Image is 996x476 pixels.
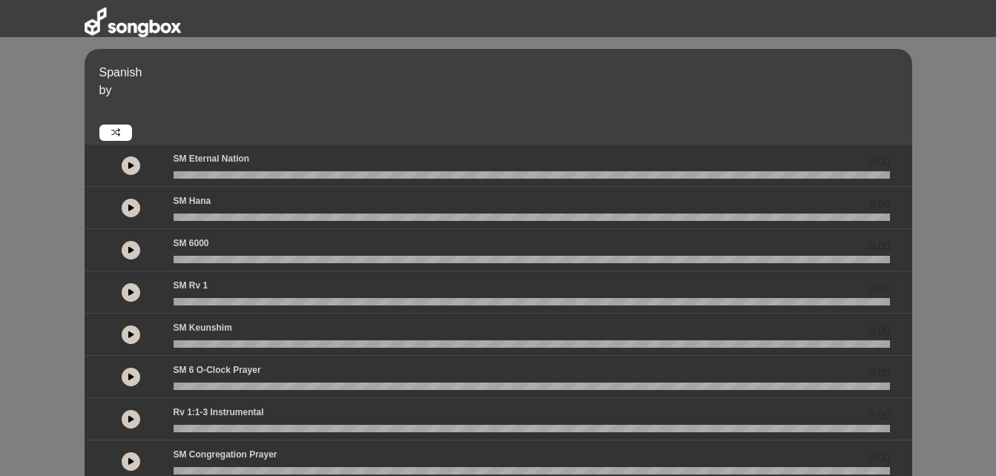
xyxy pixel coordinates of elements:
[869,366,889,381] span: 0.00
[869,196,889,212] span: 0.00
[85,7,181,37] img: songbox-logo-white.png
[174,237,209,250] p: SM 6000
[174,194,211,208] p: SM Hana
[869,408,889,423] span: 0.00
[174,406,264,419] p: Rv 1:1-3 Instrumental
[174,363,261,377] p: SM 6 o-clock prayer
[99,64,908,82] p: Spanish
[869,239,889,254] span: 0.00
[174,321,232,334] p: SM Keunshim
[174,279,208,292] p: SM Rv 1
[174,152,250,165] p: SM Eternal Nation
[174,448,277,461] p: SM Congregation Prayer
[869,450,889,466] span: 0.00
[869,154,889,170] span: 0.00
[99,84,112,96] span: by
[869,281,889,297] span: 0.00
[869,323,889,339] span: 0.00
